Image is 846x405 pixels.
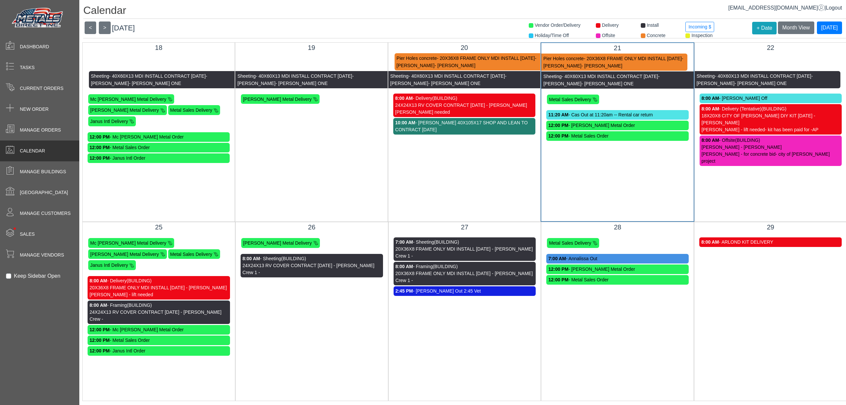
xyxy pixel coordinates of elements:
div: Crew 1 - [243,269,381,276]
span: [DATE] [112,24,135,32]
div: Crew 1 - [396,253,534,260]
img: Metals Direct Inc Logo [10,6,66,30]
div: - [PERSON_NAME] 40X105X17 SHOP AND LEAN TO CONTRACT [DATE] [395,119,533,133]
strong: 12:00 PM [548,266,568,272]
span: - [PERSON_NAME] [237,73,354,86]
div: 22 [700,43,842,53]
div: [PERSON_NAME] - lift needed [90,291,228,298]
span: [PERSON_NAME] Metal Delivery [243,240,312,246]
strong: 10:00 AM [395,120,415,125]
strong: 8:00 AM [702,96,719,101]
span: (BUILDING) [281,256,306,261]
span: New Order [20,106,49,113]
div: 18 [88,43,230,53]
span: - [PERSON_NAME] [390,73,507,86]
strong: 8:00 AM [702,106,719,111]
div: Crew 1 - [396,277,534,284]
div: 20X36X8 FRAME ONLY MDI INSTALL [DATE] - [PERSON_NAME] [396,246,534,253]
div: - [PERSON_NAME] Metal Order [548,122,686,129]
span: (BUILDING) [127,303,152,308]
span: - 40X60X13 MDI INSTALL CONTRACT [DATE] [256,73,352,79]
strong: 12:00 PM [90,145,110,150]
div: - Sheeting [243,255,381,262]
div: - Mc [PERSON_NAME] Metal Order [90,326,228,333]
span: [PERSON_NAME] Metal Delivery [90,251,159,257]
div: 28 [546,222,689,232]
span: Metal Sales Delivery [549,97,591,102]
span: Sheeting [543,74,561,79]
strong: 8:00 AM [90,303,107,308]
div: - [PERSON_NAME] Out 2:45 Vet [396,288,534,295]
strong: 2:45 PM [396,288,413,294]
div: - Cas Out at 11:20am -- Rental car return [548,111,686,118]
button: Incoming $ [685,22,714,32]
span: (BUILDING) [434,239,459,245]
span: Janus Intl Delivery [90,263,128,268]
span: Tasks [20,64,35,71]
span: Sheeting [91,73,109,79]
div: - Janus Intl Order [90,155,228,162]
span: Sales [20,231,35,238]
span: Pier Holes concrete [543,56,584,61]
strong: 12:00 PM [548,277,568,282]
span: Janus Intl Delivery [90,119,128,124]
button: [DATE] [817,21,842,34]
button: > [99,21,110,34]
div: - Sheeting [396,239,534,246]
span: - 40X60X13 MDI INSTALL CONTRACT [DATE] [109,73,206,79]
span: Mc [PERSON_NAME] Metal Delivery [90,240,166,246]
strong: 12:00 PM [90,338,110,343]
span: Manage Vendors [20,252,64,259]
div: - Offsite [702,137,840,144]
span: Current Orders [20,85,63,92]
span: [PERSON_NAME] Metal Delivery [90,107,159,113]
div: - Delivery [395,95,533,102]
div: Crew - [90,316,228,323]
strong: 8:00 AM [396,264,413,269]
strong: 12:00 PM [90,348,110,353]
div: 25 [88,222,230,232]
div: 19 [240,43,382,53]
div: [PERSON_NAME] - [PERSON_NAME] [702,144,840,151]
span: Holiday/Time Off [535,33,569,38]
span: - [PERSON_NAME] ONE [735,81,787,86]
span: Manage Orders [20,127,61,134]
span: Metal Sales Delivery [549,240,591,246]
div: 24X24X13 RV COVER CONTRACT [DATE] - [PERSON_NAME] [90,309,228,316]
div: - Framing [396,263,534,270]
span: Install [647,22,659,28]
span: - 40X60X13 MDI INSTALL CONTRACT [DATE] [715,73,811,79]
div: | [728,4,842,12]
span: - [PERSON_NAME] [581,63,622,68]
span: Calendar [20,147,45,154]
div: - ARLOND KIT DELIVERY [701,239,840,246]
span: Concrete [647,33,666,38]
span: Delivery [602,22,619,28]
span: (BUILDING) [433,264,458,269]
h1: Calendar [83,4,846,19]
span: - [PERSON_NAME] [697,73,813,86]
span: Manage Customers [20,210,71,217]
div: 21 [546,43,688,53]
span: Pier Holes concrete [397,56,437,61]
strong: 12:00 PM [90,155,110,161]
span: - 40X60X13 MDI INSTALL CONTRACT [DATE] [408,73,505,79]
div: - Framing [90,302,228,309]
div: 27 [394,222,536,232]
div: 20 [393,43,535,53]
div: 26 [241,222,383,232]
span: - [PERSON_NAME] ONE [428,81,481,86]
span: (BUILDING) [432,96,457,101]
span: - 20X36X8 FRAME ONLY MDI INSTALL [DATE] [584,56,681,61]
a: [EMAIL_ADDRESS][DOMAIN_NAME] [728,5,825,11]
label: Keep Sidebar Open [14,272,60,280]
span: Metal Sales Delivery [170,107,212,113]
div: - Metal Sales Order [90,144,228,151]
div: - Annalissa Out [548,255,687,262]
span: - [PERSON_NAME] ONE [276,81,328,86]
div: [PERSON_NAME] - lift needed- kit has been paid for -AP [702,126,840,133]
strong: 12:00 PM [548,123,568,128]
span: Mc [PERSON_NAME] Metal Delivery [90,96,166,101]
button: Month View [778,21,814,34]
